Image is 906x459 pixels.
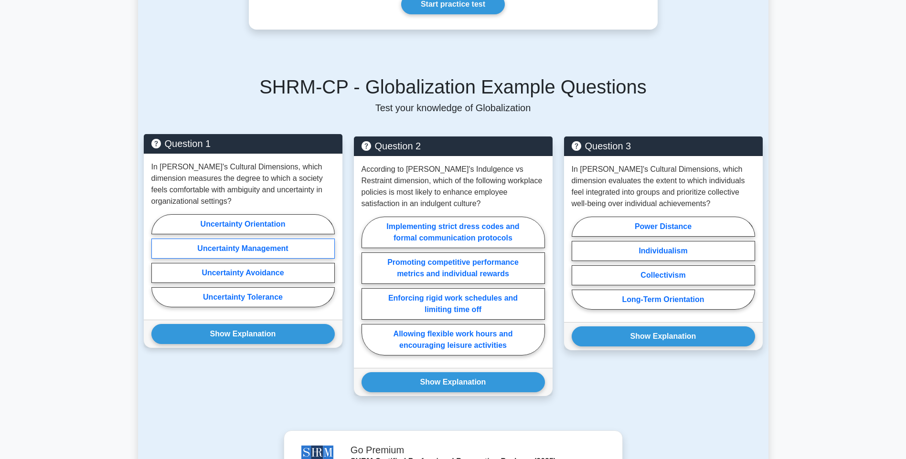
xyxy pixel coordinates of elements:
[144,102,763,114] p: Test your knowledge of Globalization
[144,75,763,98] h5: SHRM-CP - Globalization Example Questions
[151,138,335,149] h5: Question 1
[151,214,335,234] label: Uncertainty Orientation
[362,252,545,284] label: Promoting competitive performance metrics and individual rewards
[362,217,545,248] label: Implementing strict dress codes and formal communication protocols
[151,324,335,344] button: Show Explanation
[151,239,335,259] label: Uncertainty Management
[572,290,755,310] label: Long-Term Orientation
[362,324,545,355] label: Allowing flexible work hours and encouraging leisure activities
[572,217,755,237] label: Power Distance
[362,164,545,209] p: According to [PERSON_NAME]'s Indulgence vs Restraint dimension, which of the following workplace ...
[362,140,545,152] h5: Question 2
[151,161,335,207] p: In [PERSON_NAME]'s Cultural Dimensions, which dimension measures the degree to which a society fe...
[362,288,545,320] label: Enforcing rigid work schedules and limiting time off
[362,372,545,392] button: Show Explanation
[151,263,335,283] label: Uncertainty Avoidance
[151,287,335,307] label: Uncertainty Tolerance
[572,241,755,261] label: Individualism
[572,265,755,285] label: Collectivism
[572,164,755,209] p: In [PERSON_NAME]'s Cultural Dimensions, which dimension evaluates the extent to which individuals...
[572,326,755,346] button: Show Explanation
[572,140,755,152] h5: Question 3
